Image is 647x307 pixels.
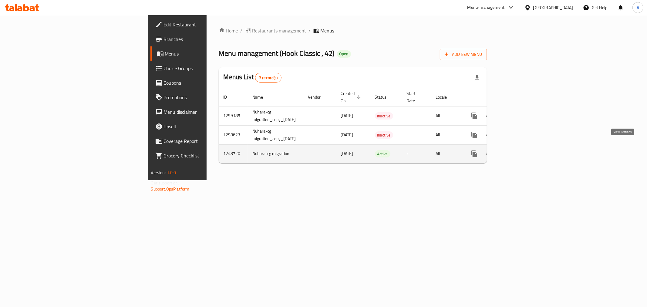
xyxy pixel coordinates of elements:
button: Add New Menu [440,49,487,60]
span: Grocery Checklist [164,152,251,159]
span: [DATE] [341,150,353,157]
a: Support.OpsPlatform [151,185,190,193]
td: Nuhara-cg migration [248,144,303,163]
button: more [467,109,482,123]
span: [DATE] [341,131,353,139]
span: Choice Groups [164,65,251,72]
td: All [431,106,462,125]
div: Total records count [255,73,281,83]
button: more [467,147,482,161]
span: 1.0.0 [167,169,176,177]
td: Nuhara-cg migration_copy_[DATE] [248,106,303,125]
a: Choice Groups [150,61,256,76]
span: Inactive [375,132,393,139]
span: Name [253,93,271,101]
span: Get support on: [151,179,179,187]
span: Coupons [164,79,251,86]
span: Open [337,51,351,56]
span: [DATE] [341,112,353,120]
td: - [402,144,431,163]
a: Menu disclaimer [150,105,256,119]
span: Menu management ( Hook Classic , 42 ) [219,46,335,60]
span: Start Date [407,90,424,104]
span: Coverage Report [164,137,251,145]
span: Version: [151,169,166,177]
div: Open [337,50,351,58]
span: 3 record(s) [255,75,281,81]
h2: Menus List [224,73,281,83]
nav: breadcrumb [219,27,487,34]
a: Promotions [150,90,256,105]
span: ID [224,93,235,101]
table: enhanced table [219,88,530,163]
span: Promotions [164,94,251,101]
div: Inactive [375,131,393,139]
td: All [431,125,462,144]
button: more [467,128,482,142]
div: [GEOGRAPHIC_DATA] [533,4,573,11]
td: - [402,106,431,125]
span: Vendor [308,93,329,101]
a: Edit Restaurant [150,17,256,32]
span: Branches [164,35,251,43]
a: Grocery Checklist [150,148,256,163]
div: Export file [470,70,484,85]
td: - [402,125,431,144]
span: Locale [436,93,455,101]
span: Menus [165,50,251,57]
td: All [431,144,462,163]
td: Nuhara-cg migration_copy_[DATE] [248,125,303,144]
span: Created On [341,90,363,104]
span: Restaurants management [252,27,306,34]
a: Coupons [150,76,256,90]
a: Upsell [150,119,256,134]
span: Edit Restaurant [164,21,251,28]
a: Branches [150,32,256,46]
a: Coverage Report [150,134,256,148]
div: Menu-management [467,4,505,11]
div: Active [375,150,390,157]
li: / [309,27,311,34]
span: Inactive [375,113,393,120]
th: Actions [462,88,530,106]
span: Add New Menu [445,51,482,58]
button: Change Status [482,109,496,123]
span: A [637,4,639,11]
a: Menus [150,46,256,61]
div: Inactive [375,112,393,120]
span: Menu disclaimer [164,108,251,116]
span: Menus [321,27,335,34]
span: Status [375,93,395,101]
span: Active [375,150,390,157]
a: Restaurants management [245,27,306,34]
span: Upsell [164,123,251,130]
